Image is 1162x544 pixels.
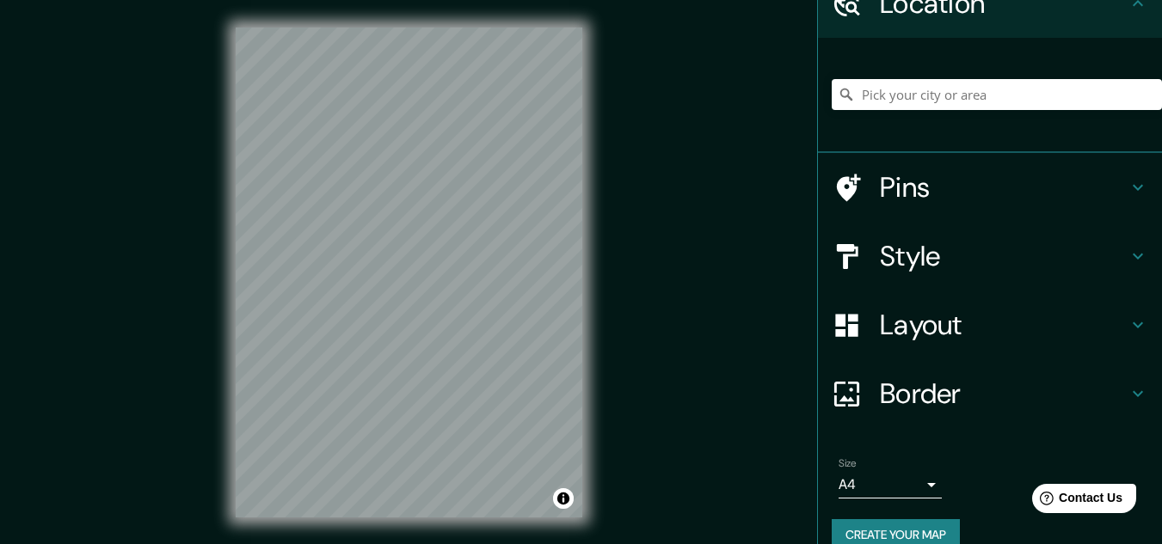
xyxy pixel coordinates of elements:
canvas: Map [236,28,582,517]
h4: Style [880,239,1128,273]
h4: Border [880,376,1128,411]
label: Size [839,456,857,471]
input: Pick your city or area [832,79,1162,110]
h4: Layout [880,308,1128,342]
div: Layout [818,290,1162,359]
div: A4 [839,471,942,498]
button: Toggle attribution [553,488,574,509]
div: Pins [818,153,1162,222]
h4: Pins [880,170,1128,205]
iframe: Help widget launcher [1009,477,1143,525]
div: Border [818,359,1162,428]
div: Style [818,222,1162,290]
